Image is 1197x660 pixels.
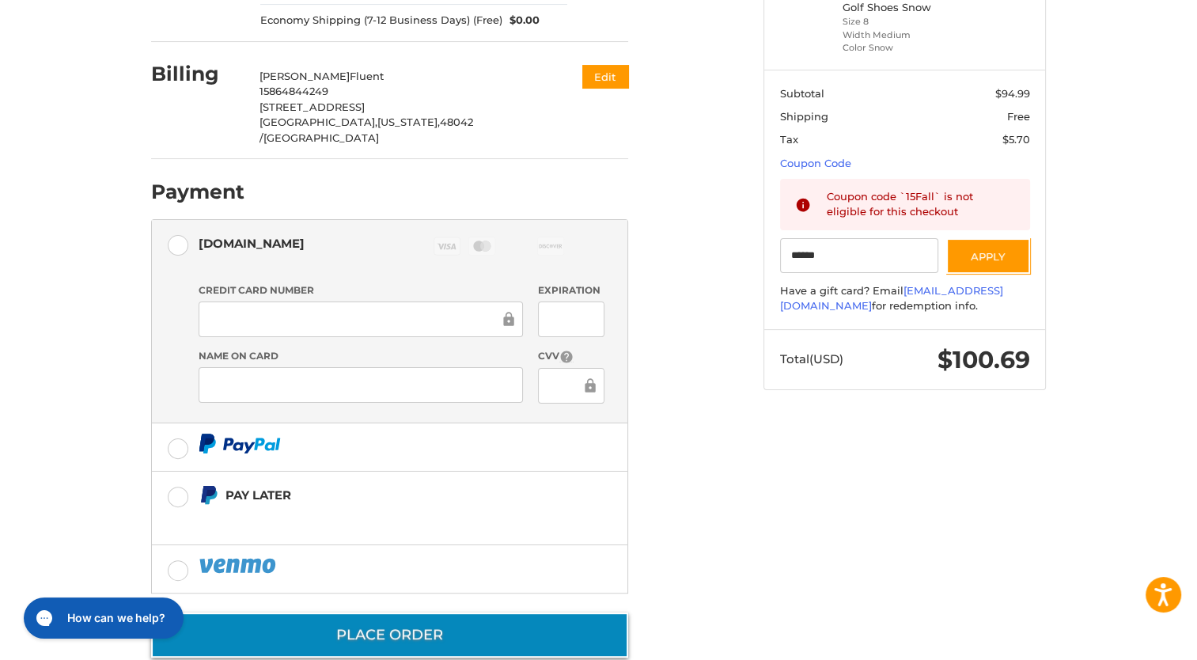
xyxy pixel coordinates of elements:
iframe: PayPal Message 1 [199,512,529,525]
iframe: Gorgias live chat messenger [16,592,188,644]
span: [US_STATE], [377,116,440,128]
span: [PERSON_NAME] [259,70,350,82]
span: [STREET_ADDRESS] [259,101,365,113]
input: Gift Certificate or Coupon Code [780,238,939,274]
div: Coupon code `15Fall` is not eligible for this checkout [827,189,1015,220]
div: [DOMAIN_NAME] [199,230,305,256]
span: Tax [780,133,798,146]
span: [GEOGRAPHIC_DATA], [259,116,377,128]
li: Size 8 [843,15,964,28]
span: [GEOGRAPHIC_DATA] [263,131,379,144]
button: Edit [582,65,628,88]
li: Width Medium [843,28,964,42]
span: Free [1007,110,1030,123]
button: Apply [946,238,1030,274]
span: $94.99 [995,87,1030,100]
img: Pay Later icon [199,485,218,505]
label: Expiration [538,283,604,298]
span: $100.69 [938,345,1030,374]
span: Fluent [350,70,384,82]
img: PayPal icon [199,434,281,453]
label: CVV [538,349,604,364]
span: Subtotal [780,87,824,100]
span: Shipping [780,110,828,123]
img: PayPal icon [199,556,279,575]
label: Credit Card Number [199,283,523,298]
span: $5.70 [1002,133,1030,146]
span: 15864844249 [259,85,328,97]
div: Pay Later [225,482,528,508]
h2: Payment [151,180,244,204]
label: Name on Card [199,349,523,363]
div: Have a gift card? Email for redemption info. [780,283,1030,314]
button: Place Order [151,613,628,658]
h2: Billing [151,62,244,86]
a: Coupon Code [780,157,851,169]
li: Color Snow [843,41,964,55]
span: Total (USD) [780,351,843,366]
span: Economy Shipping (7-12 Business Days) (Free) [260,13,502,28]
span: $0.00 [502,13,540,28]
span: 48042 / [259,116,473,144]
